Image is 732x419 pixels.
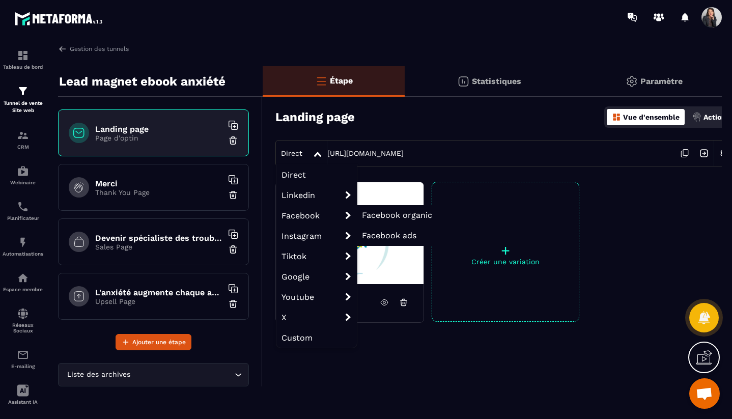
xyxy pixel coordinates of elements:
p: Actions [703,113,729,121]
span: Facebook ads [362,231,416,240]
a: automationsautomationsWebinaire [3,157,43,193]
h6: Landing page [95,124,222,134]
img: trash [228,135,238,146]
img: arrow [58,44,67,53]
img: automations [17,236,29,248]
p: Webinaire [3,180,43,185]
p: Page d'optin [95,134,222,142]
a: schedulerschedulerPlanificateur [3,193,43,229]
img: automations [17,272,29,284]
span: X [276,307,357,327]
a: formationformationCRM [3,122,43,157]
a: Assistant IA [3,377,43,412]
img: email [17,349,29,361]
img: formation [17,85,29,97]
h6: L'anxiété augmente chaque année en [GEOGRAPHIC_DATA]... [95,288,222,297]
img: bars-o.4a397970.svg [315,75,327,87]
p: Réseaux Sociaux [3,322,43,333]
span: Youtube [276,287,357,307]
h6: Devenir spécialiste des troubles anxieux [95,233,222,243]
button: Ajouter une étape [116,334,191,350]
img: trash [228,190,238,200]
p: CRM [3,144,43,150]
p: Vue d'ensemble [623,113,680,121]
p: Tunnel de vente Site web [3,100,43,114]
p: Sales Page [95,243,222,251]
p: Statistiques [472,76,521,86]
p: Lead magnet ebook anxiété [59,71,226,92]
img: arrow-next.bcc2205e.svg [694,144,714,163]
span: Linkedin [276,185,357,205]
a: automationsautomationsEspace membre [3,264,43,300]
p: Upsell Page [95,297,222,305]
p: + [432,243,579,258]
img: trash [228,299,238,309]
p: Automatisations [3,251,43,257]
a: formationformationTableau de bord [3,42,43,77]
span: Google [276,266,357,287]
p: E-mailing [3,364,43,369]
img: trash [228,244,238,255]
img: dashboard-orange.40269519.svg [612,113,621,122]
img: setting-gr.5f69749f.svg [626,75,638,88]
p: Thank You Page [95,188,222,197]
img: actions.d6e523a2.png [692,113,701,122]
img: stats.20deebd0.svg [457,75,469,88]
span: Instagram [276,226,357,246]
p: Étape [330,76,353,86]
h3: Landing page [275,110,355,124]
span: Liste des archives [65,369,132,380]
a: social-networksocial-networkRéseaux Sociaux [3,300,43,341]
h6: Merci [95,179,222,188]
p: Paramètre [640,76,683,86]
img: automations [17,165,29,177]
p: Créer une variation [432,258,579,266]
img: social-network [17,308,29,320]
span: Tiktok [276,246,357,266]
span: Custom [276,327,357,348]
a: [URL][DOMAIN_NAME] [327,149,404,157]
span: Facebook [276,205,357,226]
p: Assistant IA [3,399,43,405]
div: Ouvrir le chat [689,378,720,409]
span: Ajouter une étape [132,337,186,347]
a: formationformationTunnel de vente Site web [3,77,43,122]
span: Facebook organic [362,210,432,220]
p: Tableau de bord [3,64,43,70]
img: logo [14,9,106,28]
input: Search for option [132,369,232,380]
img: scheduler [17,201,29,213]
span: Direct [276,164,357,185]
div: Search for option [58,363,249,386]
p: Planificateur [3,215,43,221]
img: formation [17,49,29,62]
span: Direct [281,149,302,157]
img: formation [17,129,29,142]
p: Espace membre [3,287,43,292]
a: automationsautomationsAutomatisations [3,229,43,264]
a: emailemailE-mailing [3,341,43,377]
a: Gestion des tunnels [58,44,129,53]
